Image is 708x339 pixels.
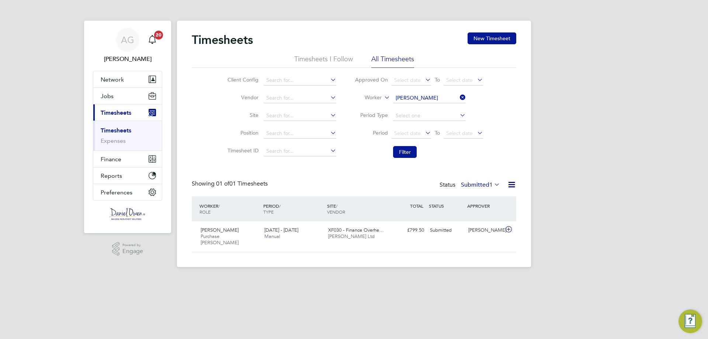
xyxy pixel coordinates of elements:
span: 01 Timesheets [216,180,268,187]
span: To [433,128,442,138]
span: 1 [489,181,493,188]
span: Manual [264,233,280,239]
div: SITE [325,199,389,218]
span: / [336,203,337,209]
span: 01 of [216,180,229,187]
label: Approved On [355,76,388,83]
button: Network [93,71,162,87]
span: Network [101,76,124,83]
label: Submitted [461,181,500,188]
input: Select one [393,111,466,121]
span: XF030 - Finance Overhe… [328,227,384,233]
h2: Timesheets [192,32,253,47]
button: Reports [93,167,162,184]
span: TOTAL [410,203,423,209]
span: Amy Garcia [93,55,162,63]
span: [PERSON_NAME] Ltd [328,233,375,239]
span: Finance [101,156,121,163]
div: [PERSON_NAME] [465,224,504,236]
img: danielowen-logo-retina.png [109,208,146,220]
label: Vendor [225,94,258,101]
div: Submitted [427,224,465,236]
span: Purchase [PERSON_NAME] [201,233,239,246]
span: 20 [154,31,163,39]
span: Powered by [122,242,143,248]
input: Search for... [264,111,336,121]
input: Search for... [264,93,336,103]
input: Search for... [264,128,336,139]
label: Timesheet ID [225,147,258,154]
div: PERIOD [261,199,325,218]
span: Engage [122,248,143,255]
input: Search for... [264,75,336,86]
input: Search for... [393,93,466,103]
label: Client Config [225,76,258,83]
button: Filter [393,146,417,158]
button: Timesheets [93,104,162,121]
li: Timesheets I Follow [294,55,353,68]
label: Site [225,112,258,118]
span: Select date [446,130,473,136]
span: Preferences [101,189,132,196]
a: 20 [145,28,160,52]
span: / [218,203,220,209]
div: Showing [192,180,269,188]
button: Jobs [93,88,162,104]
span: AG [121,35,134,45]
nav: Main navigation [84,21,171,233]
span: To [433,75,442,84]
div: WORKER [198,199,261,218]
div: APPROVER [465,199,504,212]
a: Timesheets [101,127,131,134]
div: £799.50 [389,224,427,236]
span: Jobs [101,93,114,100]
button: New Timesheet [468,32,516,44]
button: Preferences [93,184,162,200]
li: All Timesheets [371,55,414,68]
label: Position [225,129,258,136]
span: [DATE] - [DATE] [264,227,298,233]
span: Reports [101,172,122,179]
div: Timesheets [93,121,162,151]
span: Timesheets [101,109,131,116]
span: Select date [394,130,421,136]
a: AG[PERSON_NAME] [93,28,162,63]
div: STATUS [427,199,465,212]
input: Search for... [264,146,336,156]
span: VENDOR [327,209,345,215]
span: / [279,203,281,209]
label: Period Type [355,112,388,118]
span: Select date [446,77,473,83]
a: Expenses [101,137,126,144]
label: Worker [348,94,382,101]
label: Period [355,129,388,136]
a: Go to home page [93,208,162,220]
span: TYPE [263,209,274,215]
button: Finance [93,151,162,167]
span: ROLE [199,209,211,215]
span: [PERSON_NAME] [201,227,239,233]
span: Select date [394,77,421,83]
button: Engage Resource Center [678,309,702,333]
div: Status [440,180,502,190]
a: Powered byEngage [112,242,143,256]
